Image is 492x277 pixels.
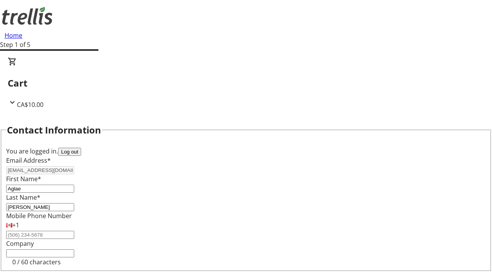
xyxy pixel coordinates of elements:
label: Company [6,239,34,248]
label: First Name* [6,175,41,183]
label: Mobile Phone Number [6,212,72,220]
button: Log out [58,148,81,156]
h2: Cart [8,76,484,90]
div: CartCA$10.00 [8,57,484,109]
tr-character-limit: 0 / 60 characters [12,258,61,266]
label: Last Name* [6,193,40,202]
div: You are logged in. [6,147,486,156]
h2: Contact Information [7,123,101,137]
label: Email Address* [6,156,51,165]
input: (506) 234-5678 [6,231,74,239]
span: CA$10.00 [17,100,43,109]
